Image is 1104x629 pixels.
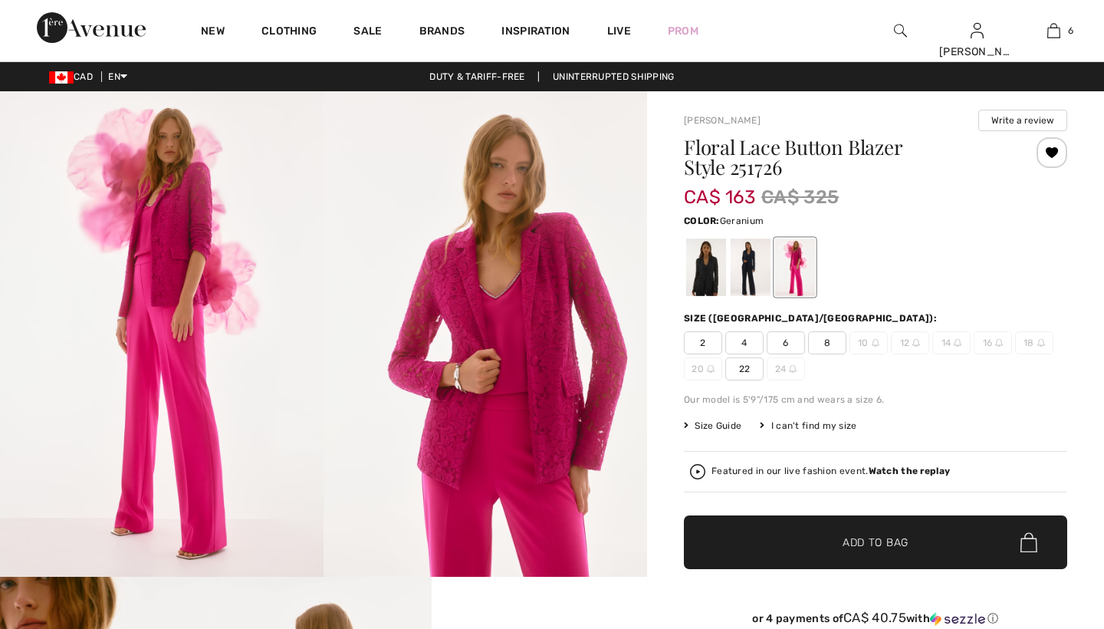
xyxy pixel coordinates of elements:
button: Add to Bag [684,515,1067,569]
a: Brands [419,25,465,41]
img: Canadian Dollar [49,71,74,84]
div: [PERSON_NAME] [939,44,1014,60]
a: Live [607,23,631,39]
div: Midnight Blue [731,239,770,296]
span: 18 [1015,331,1053,354]
div: Size ([GEOGRAPHIC_DATA]/[GEOGRAPHIC_DATA]): [684,311,940,325]
img: ring-m.svg [995,339,1003,347]
img: Watch the replay [690,464,705,479]
a: Sign In [971,23,984,38]
span: 8 [808,331,846,354]
span: Inspiration [501,25,570,41]
span: 22 [725,357,764,380]
img: My Bag [1047,21,1060,40]
a: Sale [353,25,382,41]
img: My Info [971,21,984,40]
img: search the website [894,21,907,40]
a: New [201,25,225,41]
div: Our model is 5'9"/175 cm and wears a size 6. [684,393,1067,407]
span: EN [108,71,127,82]
span: 6 [767,331,805,354]
div: Featured in our live fashion event. [711,466,950,476]
img: ring-m.svg [954,339,961,347]
strong: Watch the replay [869,466,951,476]
span: 14 [932,331,971,354]
span: 16 [974,331,1012,354]
div: Black [686,239,726,296]
span: Add to Bag [843,535,909,551]
a: 6 [1016,21,1091,40]
span: Geranium [720,216,764,226]
div: or 4 payments of with [684,611,1067,626]
span: 20 [684,357,722,380]
img: ring-m.svg [872,339,879,347]
span: 4 [725,331,764,354]
img: ring-m.svg [1037,339,1045,347]
span: CA$ 40.75 [843,610,906,625]
span: CA$ 325 [761,183,839,211]
button: Write a review [978,110,1067,131]
img: Sezzle [930,612,985,626]
a: [PERSON_NAME] [684,115,761,126]
span: 10 [849,331,888,354]
span: 12 [891,331,929,354]
span: 24 [767,357,805,380]
div: I can't find my size [760,419,856,433]
img: Floral Lace Button Blazer Style 251726. 2 [324,91,647,577]
img: 1ère Avenue [37,12,146,43]
h1: Floral Lace Button Blazer Style 251726 [684,137,1004,177]
img: ring-m.svg [707,365,715,373]
span: CA$ 163 [684,171,755,208]
span: Size Guide [684,419,741,433]
img: ring-m.svg [912,339,920,347]
span: CAD [49,71,99,82]
a: Clothing [261,25,317,41]
span: 2 [684,331,722,354]
img: ring-m.svg [789,365,797,373]
a: Prom [668,23,698,39]
span: Color: [684,216,720,226]
div: Geranium [775,239,815,296]
span: 6 [1068,24,1073,38]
